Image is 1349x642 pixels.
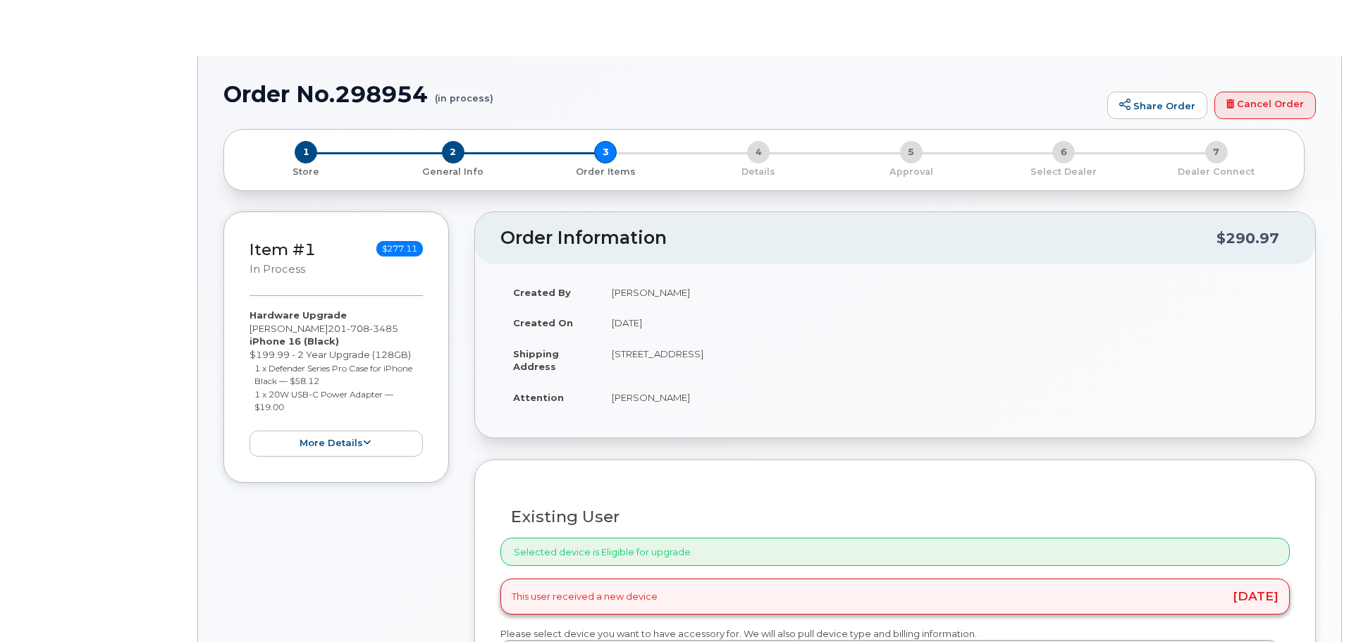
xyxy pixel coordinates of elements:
[513,317,573,328] strong: Created On
[383,166,524,178] p: General Info
[223,82,1100,106] h1: Order No.298954
[1216,225,1279,252] div: $290.97
[250,431,423,457] button: more details
[435,82,493,104] small: (in process)
[442,141,464,163] span: 2
[250,309,423,456] div: [PERSON_NAME] $199.99 - 2 Year Upgrade (128GB)
[500,228,1216,248] h2: Order Information
[513,392,564,403] strong: Attention
[250,240,316,259] a: Item #1
[250,263,305,276] small: in process
[599,307,1290,338] td: [DATE]
[347,323,369,334] span: 708
[599,382,1290,413] td: [PERSON_NAME]
[235,163,377,178] a: 1 Store
[500,579,1290,614] div: This user received a new device
[369,323,398,334] span: 3485
[250,309,347,321] strong: Hardware Upgrade
[254,389,393,413] small: 1 x 20W USB-C Power Adapter — $19.00
[500,538,1290,567] div: Selected device is Eligible for upgrade
[295,141,317,163] span: 1
[513,287,571,298] strong: Created By
[328,323,398,334] span: 201
[599,338,1290,382] td: [STREET_ADDRESS]
[250,335,339,347] strong: iPhone 16 (Black)
[377,163,530,178] a: 2 General Info
[599,277,1290,308] td: [PERSON_NAME]
[1233,591,1279,603] span: [DATE]
[1214,92,1316,120] a: Cancel Order
[1107,92,1207,120] a: Share Order
[254,363,412,387] small: 1 x Defender Series Pro Case for iPhone Black — $58.12
[241,166,371,178] p: Store
[376,241,423,257] span: $277.11
[511,508,1279,526] h3: Existing User
[513,348,559,373] strong: Shipping Address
